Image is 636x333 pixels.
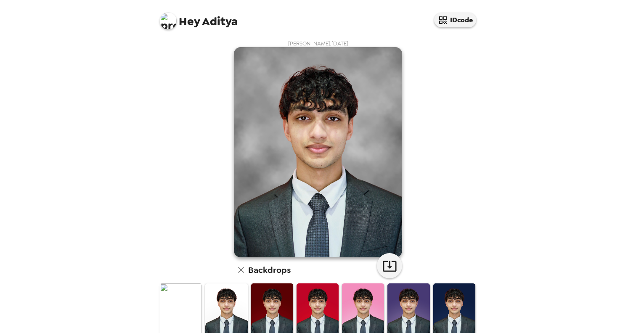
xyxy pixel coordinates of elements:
button: IDcode [434,13,476,27]
h6: Backdrops [248,263,291,277]
span: Aditya [160,8,238,27]
span: [PERSON_NAME] , [DATE] [288,40,348,47]
img: profile pic [160,13,177,29]
span: Hey [179,14,200,29]
img: user [234,47,402,257]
